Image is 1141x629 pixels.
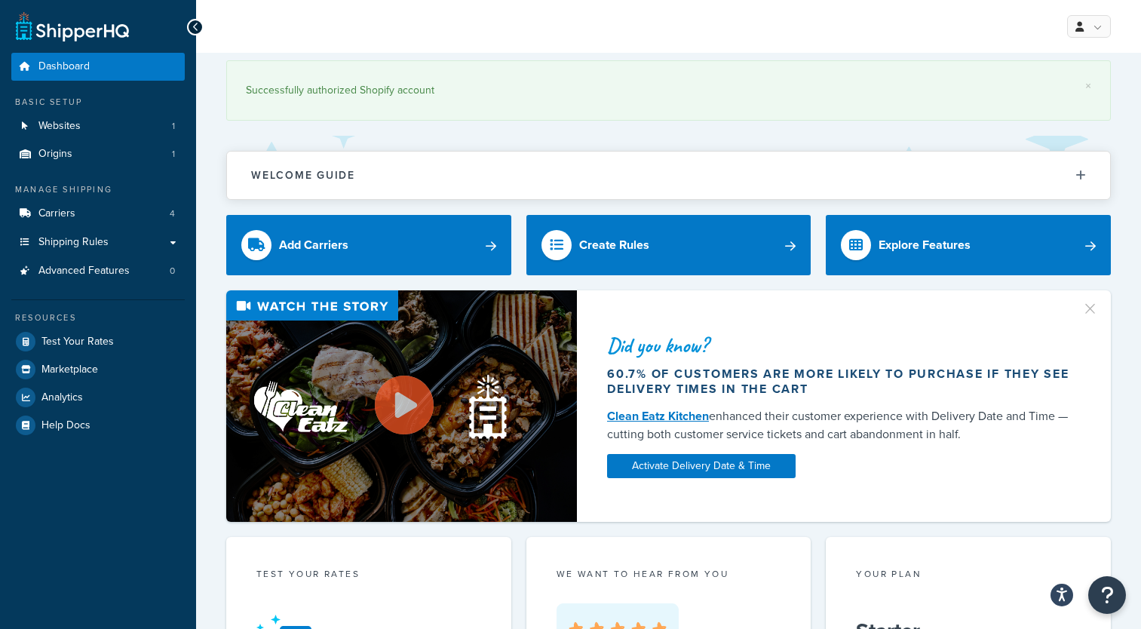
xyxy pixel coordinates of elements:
[38,60,90,73] span: Dashboard
[11,384,185,411] a: Analytics
[246,80,1091,101] div: Successfully authorized Shopify account
[251,170,355,181] h2: Welcome Guide
[607,367,1072,397] div: 60.7% of customers are more likely to purchase if they see delivery times in the cart
[170,265,175,278] span: 0
[41,419,90,432] span: Help Docs
[607,335,1072,356] div: Did you know?
[11,257,185,285] a: Advanced Features0
[856,567,1081,585] div: Your Plan
[607,407,709,425] a: Clean Eatz Kitchen
[557,567,781,581] p: we want to hear from you
[11,183,185,196] div: Manage Shipping
[11,53,185,81] a: Dashboard
[256,567,481,585] div: Test your rates
[879,235,971,256] div: Explore Features
[170,207,175,220] span: 4
[1088,576,1126,614] button: Open Resource Center
[11,200,185,228] li: Carriers
[579,235,649,256] div: Create Rules
[38,148,72,161] span: Origins
[607,454,796,478] a: Activate Delivery Date & Time
[11,96,185,109] div: Basic Setup
[38,265,130,278] span: Advanced Features
[11,311,185,324] div: Resources
[41,336,114,348] span: Test Your Rates
[11,328,185,355] a: Test Your Rates
[11,140,185,168] li: Origins
[11,257,185,285] li: Advanced Features
[1085,80,1091,92] a: ×
[11,112,185,140] li: Websites
[41,364,98,376] span: Marketplace
[11,200,185,228] a: Carriers4
[607,407,1072,443] div: enhanced their customer experience with Delivery Date and Time — cutting both customer service ti...
[11,356,185,383] a: Marketplace
[38,236,109,249] span: Shipping Rules
[41,391,83,404] span: Analytics
[11,229,185,256] a: Shipping Rules
[226,215,511,275] a: Add Carriers
[226,290,577,522] img: Video thumbnail
[38,120,81,133] span: Websites
[11,112,185,140] a: Websites1
[227,152,1110,199] button: Welcome Guide
[11,140,185,168] a: Origins1
[38,207,75,220] span: Carriers
[279,235,348,256] div: Add Carriers
[526,215,811,275] a: Create Rules
[826,215,1111,275] a: Explore Features
[172,148,175,161] span: 1
[172,120,175,133] span: 1
[11,412,185,439] a: Help Docs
